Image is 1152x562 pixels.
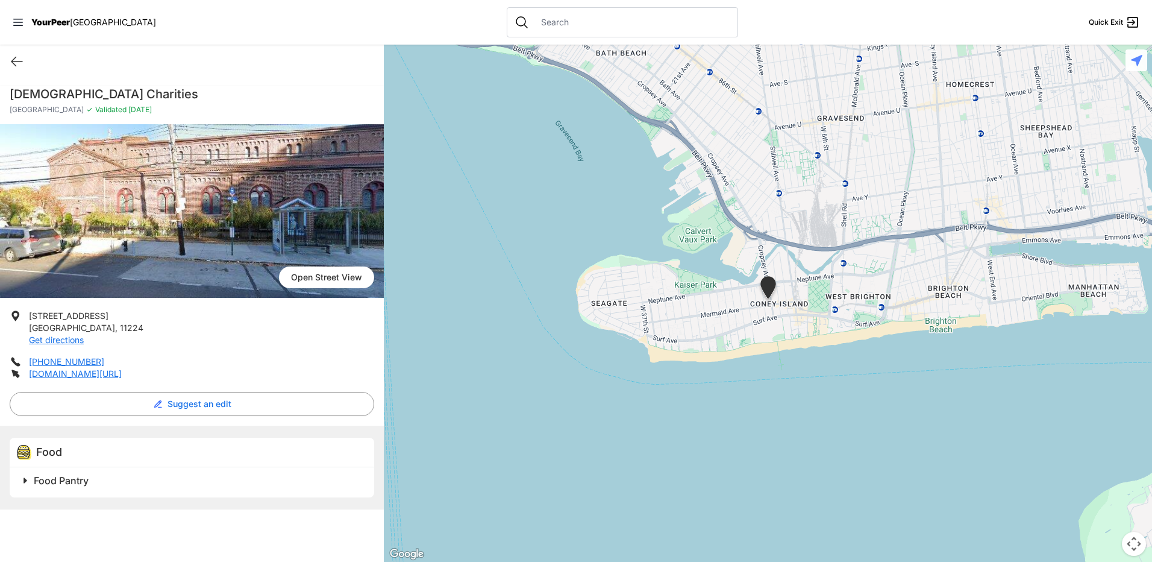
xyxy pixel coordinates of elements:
button: Map camera controls [1122,532,1146,556]
span: Food Pantry [34,475,89,487]
span: Open Street View [279,267,374,288]
span: [GEOGRAPHIC_DATA] [29,323,115,333]
span: [STREET_ADDRESS] [29,311,108,321]
a: [PHONE_NUMBER] [29,356,104,367]
span: Suggest an edit [167,398,231,410]
input: Search [534,16,730,28]
span: Quick Exit [1089,17,1123,27]
span: Food [36,446,62,458]
span: 11224 [120,323,143,333]
a: YourPeer[GEOGRAPHIC_DATA] [31,19,156,26]
a: Quick Exit [1089,15,1140,30]
span: Validated [95,105,127,114]
a: [DOMAIN_NAME][URL] [29,368,122,379]
a: Open this area in Google Maps (opens a new window) [387,546,427,562]
span: ✓ [86,105,93,115]
img: Google [387,546,427,562]
span: [DATE] [127,105,152,114]
span: [GEOGRAPHIC_DATA] [70,17,156,27]
a: Get directions [29,335,84,345]
button: Suggest an edit [10,392,374,416]
span: [GEOGRAPHIC_DATA] [10,105,84,115]
span: YourPeer [31,17,70,27]
span: , [115,323,117,333]
h1: [DEMOGRAPHIC_DATA] Charities [10,86,374,103]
